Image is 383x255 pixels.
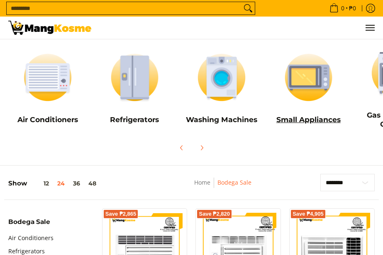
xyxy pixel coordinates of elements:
a: Home [194,178,210,186]
button: 24 [53,180,69,187]
img: Washing Machines [182,48,261,107]
h5: Washing Machines [182,115,261,124]
a: Refrigerators Refrigerators [95,48,174,130]
img: Air Conditioners [8,48,87,107]
span: • [327,4,359,13]
img: Bodega Sale l Mang Kosme: Cost-Efficient &amp; Quality Home Appliances | Page 2 [8,21,91,35]
a: Bodega Sale [217,178,251,186]
button: 36 [69,180,84,187]
h5: Refrigerators [95,115,174,124]
span: Save ₱2,820 [199,212,230,217]
nav: Main Menu [100,17,375,39]
h5: Small Appliances [269,115,348,124]
h5: Air Conditioners [8,115,87,124]
button: 12 [27,180,53,187]
span: 0 [340,5,346,11]
a: Small Appliances Small Appliances [269,48,348,130]
button: Search [242,2,255,14]
a: Washing Machines Washing Machines [182,48,261,130]
img: Refrigerators [95,48,174,107]
img: Small Appliances [269,48,348,107]
button: 48 [84,180,100,187]
button: Menu [365,17,375,39]
span: Bodega Sale [8,219,50,225]
h5: Show [8,179,100,187]
a: Air Conditioners Air Conditioners [8,48,87,130]
span: Save ₱4,905 [293,212,324,217]
span: Save ₱2,865 [105,212,137,217]
a: Air Conditioners [8,231,54,245]
summary: Open [8,219,50,231]
ul: Customer Navigation [100,17,375,39]
span: ₱0 [348,5,357,11]
nav: Breadcrumbs [161,178,284,196]
button: Previous [173,139,191,157]
button: Next [193,139,211,157]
